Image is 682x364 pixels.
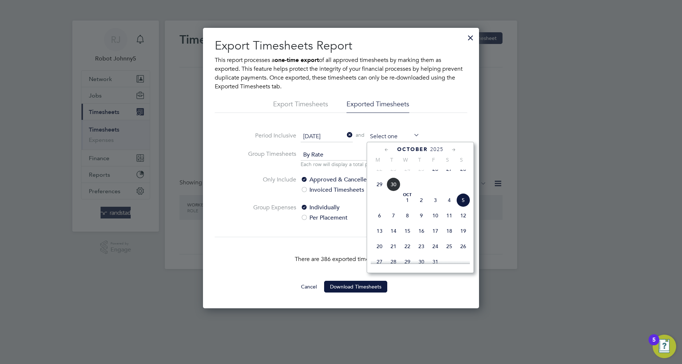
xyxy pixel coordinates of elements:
span: T [413,157,427,163]
button: Open Resource Center, 5 new notifications [653,335,676,358]
span: 16 [414,224,428,238]
span: 29 [400,255,414,269]
span: and [353,131,367,142]
span: 28 [387,255,400,269]
span: 23 [414,239,428,253]
span: 9 [414,209,428,223]
label: Individually [301,203,424,212]
span: 8 [400,209,414,223]
input: Select one [301,131,353,142]
span: 12 [456,209,470,223]
label: Group Expenses [241,203,296,222]
span: W [399,157,413,163]
span: 5 [456,193,470,207]
label: Group Timesheets [241,150,296,166]
span: 13 [373,224,387,238]
span: Oct [400,193,414,197]
p: Each row will display a total per rate per worker [301,161,410,168]
span: 29 [373,177,387,191]
span: 6 [373,209,387,223]
button: Cancel [295,281,323,293]
span: By Rate [301,150,373,161]
span: 2 [414,193,428,207]
span: 21 [387,239,400,253]
span: 17 [428,224,442,238]
input: Select one [367,131,420,142]
p: There are 386 exported timesheets. [215,255,467,264]
span: 18 [442,224,456,238]
span: 3 [428,193,442,207]
span: S [454,157,468,163]
label: Period Inclusive [241,131,296,141]
span: 14 [387,224,400,238]
li: Export Timesheets [273,100,328,113]
label: Per Placement [301,213,424,222]
span: 7 [387,209,400,223]
span: October [397,146,428,152]
div: 5 [652,340,656,349]
span: F [427,157,440,163]
label: Invoiced Timesheets [301,185,424,194]
span: S [440,157,454,163]
span: 22 [400,239,414,253]
span: 15 [400,224,414,238]
span: 25 [442,239,456,253]
label: Approved & Cancelled Timesheets [301,175,424,184]
span: 27 [373,255,387,269]
span: 31 [428,255,442,269]
span: 19 [456,224,470,238]
span: 1 [400,193,414,207]
span: 20 [373,239,387,253]
span: 30 [387,177,400,191]
h2: Export Timesheets Report [215,38,467,54]
span: 30 [414,255,428,269]
label: Only Include [241,175,296,194]
b: one-time export [275,56,319,63]
li: Exported Timesheets [347,100,409,113]
span: 10 [428,209,442,223]
span: 26 [456,239,470,253]
span: 24 [428,239,442,253]
span: 4 [442,193,456,207]
span: T [385,157,399,163]
span: 2025 [430,146,443,152]
p: This report processes a of all approved timesheets by marking them as exported. This feature help... [215,56,467,91]
button: Download Timesheets [324,281,387,293]
span: M [371,157,385,163]
span: 11 [442,209,456,223]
